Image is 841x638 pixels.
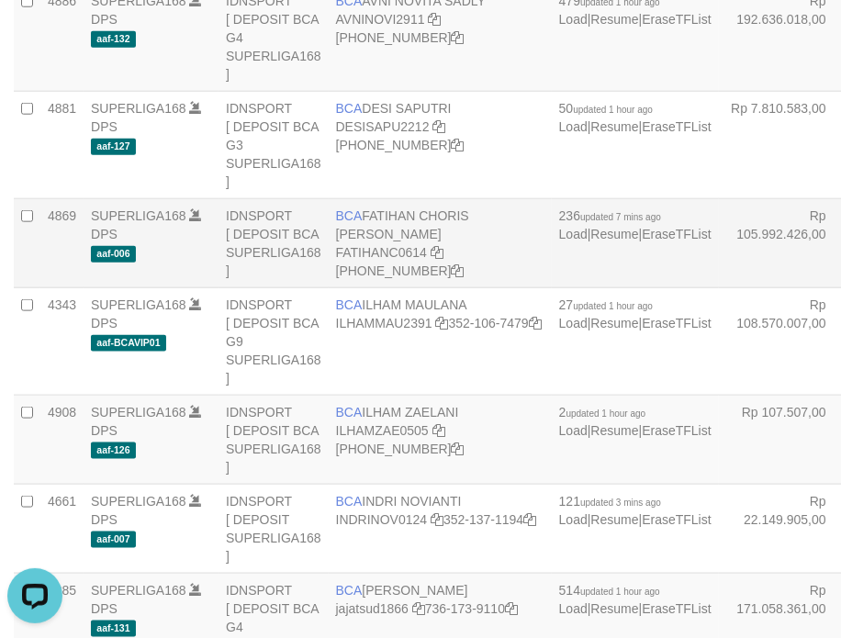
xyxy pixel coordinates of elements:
a: Load [559,601,588,616]
a: Resume [591,12,639,27]
span: BCA [336,405,363,420]
span: BCA [336,583,363,598]
a: jajatsud1866 [336,601,409,616]
a: AVNINOVI2911 [336,12,425,27]
td: DPS [84,485,219,574]
a: Copy ILHAMZAE0505 to clipboard [432,423,445,438]
a: Copy 3521067479 to clipboard [529,316,542,330]
span: updated 1 hour ago [580,587,660,597]
a: Load [559,119,588,134]
a: Copy 7361739110 to clipboard [505,601,518,616]
span: updated 1 hour ago [566,409,646,419]
span: BCA [336,208,363,223]
td: ILHAM ZAELANI [PHONE_NUMBER] [329,396,552,485]
a: EraseTFList [642,227,711,241]
span: BCA [336,297,363,312]
a: Copy 4062280631 to clipboard [452,442,465,456]
a: SUPERLIGA168 [91,297,186,312]
a: SUPERLIGA168 [91,583,186,598]
td: 4661 [40,485,84,574]
span: 514 [559,583,660,598]
span: updated 1 hour ago [573,301,653,311]
a: Resume [591,601,639,616]
td: 4343 [40,288,84,396]
a: ILHAMZAE0505 [336,423,429,438]
a: Load [559,12,588,27]
td: DESI SAPUTRI [PHONE_NUMBER] [329,92,552,199]
a: Load [559,423,588,438]
span: aaf-132 [91,31,136,47]
span: 2 [559,405,646,420]
td: IDNSPORT [ DEPOSIT BCA G9 SUPERLIGA168 ] [219,288,329,396]
span: | | [559,494,712,527]
a: Resume [591,119,639,134]
td: ILHAM MAULANA 352-106-7479 [329,288,552,396]
span: | | [559,297,712,330]
a: Load [559,227,588,241]
a: EraseTFList [642,119,711,134]
td: IDNSPORT [ DEPOSIT BCA SUPERLIGA168 ] [219,199,329,288]
td: DPS [84,92,219,199]
td: INDRI NOVIANTI 352-137-1194 [329,485,552,574]
span: updated 7 mins ago [580,212,661,222]
a: SUPERLIGA168 [91,494,186,509]
a: Load [559,512,588,527]
a: Resume [591,227,639,241]
a: Resume [591,423,639,438]
td: 4908 [40,396,84,485]
a: Copy AVNINOVI2911 to clipboard [429,12,442,27]
span: 236 [559,208,661,223]
span: | | [559,405,712,438]
a: EraseTFList [642,601,711,616]
a: Copy 4062280135 to clipboard [452,30,465,45]
a: SUPERLIGA168 [91,101,186,116]
span: BCA [336,494,363,509]
span: 27 [559,297,653,312]
a: Copy 4062281727 to clipboard [452,263,465,278]
span: aaf-131 [91,621,136,636]
a: Copy jajatsud1866 to clipboard [412,601,425,616]
span: updated 1 hour ago [573,105,653,115]
span: 50 [559,101,653,116]
span: | | [559,583,712,616]
a: Copy 4062280453 to clipboard [452,138,465,152]
td: IDNSPORT [ DEPOSIT BCA G3 SUPERLIGA168 ] [219,92,329,199]
a: EraseTFList [642,12,711,27]
a: Copy ILHAMMAU2391 to clipboard [436,316,449,330]
a: FATIHANC0614 [336,245,427,260]
td: FATIHAN CHORIS [PERSON_NAME] [PHONE_NUMBER] [329,199,552,288]
a: EraseTFList [642,423,711,438]
span: | | [559,208,712,241]
span: aaf-BCAVIP01 [91,335,166,351]
a: ILHAMMAU2391 [336,316,432,330]
td: 4869 [40,199,84,288]
a: SUPERLIGA168 [91,405,186,420]
span: aaf-127 [91,139,136,154]
a: Load [559,316,588,330]
a: Resume [591,512,639,527]
span: aaf-006 [91,246,136,262]
a: Resume [591,316,639,330]
span: 121 [559,494,661,509]
td: IDNSPORT [ DEPOSIT SUPERLIGA168 ] [219,485,329,574]
span: aaf-126 [91,442,136,458]
span: aaf-007 [91,532,136,547]
a: Copy FATIHANC0614 to clipboard [431,245,443,260]
a: Copy 3521371194 to clipboard [523,512,536,527]
a: EraseTFList [642,316,711,330]
a: Copy INDRINOV0124 to clipboard [431,512,443,527]
a: Copy DESISAPU2212 to clipboard [432,119,445,134]
span: updated 3 mins ago [580,498,661,508]
td: DPS [84,396,219,485]
td: IDNSPORT [ DEPOSIT BCA SUPERLIGA168 ] [219,396,329,485]
span: BCA [336,101,363,116]
td: DPS [84,288,219,396]
span: | | [559,101,712,134]
a: INDRINOV0124 [336,512,428,527]
td: DPS [84,199,219,288]
td: 4881 [40,92,84,199]
a: EraseTFList [642,512,711,527]
a: SUPERLIGA168 [91,208,186,223]
a: DESISAPU2212 [336,119,430,134]
button: Open LiveChat chat widget [7,7,62,62]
